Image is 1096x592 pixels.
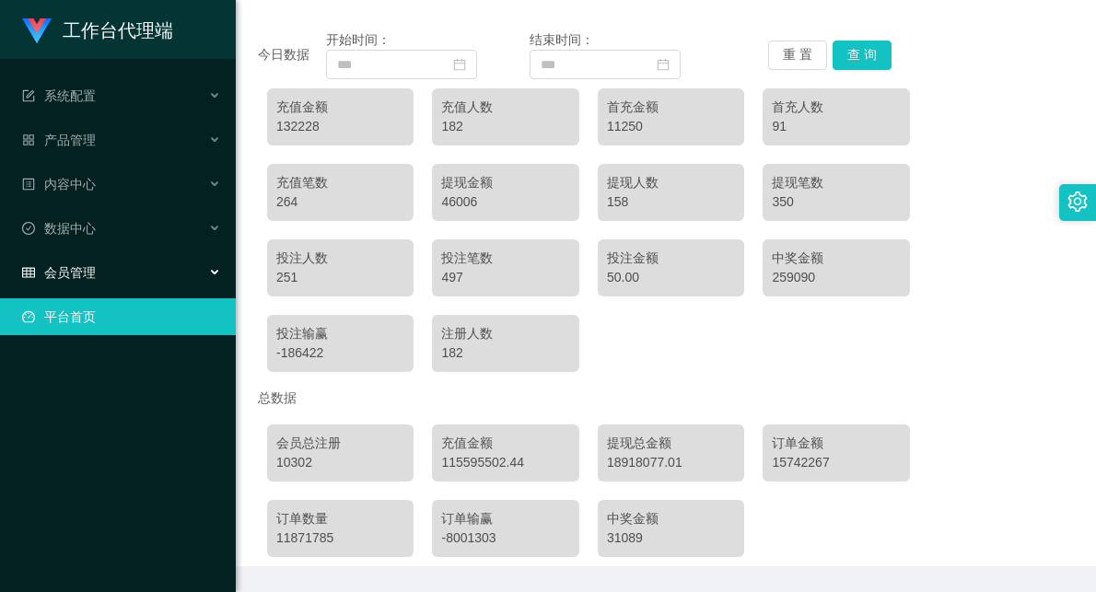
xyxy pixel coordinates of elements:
[441,434,569,453] div: 充值金额
[276,117,404,136] div: 132228
[772,173,900,192] div: 提现笔数
[833,41,892,70] button: 查 询
[22,22,173,37] a: 工作台代理端
[22,178,35,191] i: 图标: profile
[772,192,900,212] div: 350
[276,453,404,472] div: 10302
[258,381,1074,415] div: 总数据
[276,324,404,343] div: 投注输赢
[441,192,569,212] div: 46006
[772,268,900,287] div: 259090
[530,32,594,47] span: 结束时间：
[276,268,404,287] div: 251
[607,434,735,453] div: 提现总金额
[276,528,404,548] div: 11871785
[607,173,735,192] div: 提现人数
[453,58,466,71] i: 图标: calendar
[768,41,827,70] button: 重 置
[607,268,735,287] div: 50.00
[276,192,404,212] div: 264
[441,98,569,117] div: 充值人数
[607,192,735,212] div: 158
[607,528,735,548] div: 31089
[276,98,404,117] div: 充值金额
[772,98,900,117] div: 首充人数
[772,453,900,472] div: 15742267
[607,249,735,268] div: 投注金额
[276,343,404,363] div: -186422
[441,173,569,192] div: 提现金额
[63,1,173,60] h1: 工作台代理端
[22,177,96,192] span: 内容中心
[441,324,569,343] div: 注册人数
[441,509,569,528] div: 订单输赢
[22,266,35,279] i: 图标: table
[1067,192,1088,212] i: 图标: setting
[441,268,569,287] div: 497
[326,32,391,47] span: 开始时间：
[276,173,404,192] div: 充值笔数
[441,528,569,548] div: -8001303
[22,298,221,335] a: 图标: dashboard平台首页
[258,45,326,64] div: 今日数据
[607,453,735,472] div: 18918077.01
[22,222,35,235] i: 图标: check-circle-o
[607,98,735,117] div: 首充金额
[772,249,900,268] div: 中奖金额
[441,249,569,268] div: 投注笔数
[772,434,900,453] div: 订单金额
[441,453,569,472] div: 115595502.44
[441,343,569,363] div: 182
[607,509,735,528] div: 中奖金额
[441,117,569,136] div: 182
[22,133,35,146] i: 图标: appstore-o
[22,89,35,102] i: 图标: form
[607,117,735,136] div: 11250
[22,88,96,103] span: 系统配置
[657,58,670,71] i: 图标: calendar
[276,509,404,528] div: 订单数量
[22,133,96,147] span: 产品管理
[276,249,404,268] div: 投注人数
[22,221,96,236] span: 数据中心
[22,265,96,280] span: 会员管理
[276,434,404,453] div: 会员总注册
[772,117,900,136] div: 91
[22,18,52,44] img: logo.9652507e.png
